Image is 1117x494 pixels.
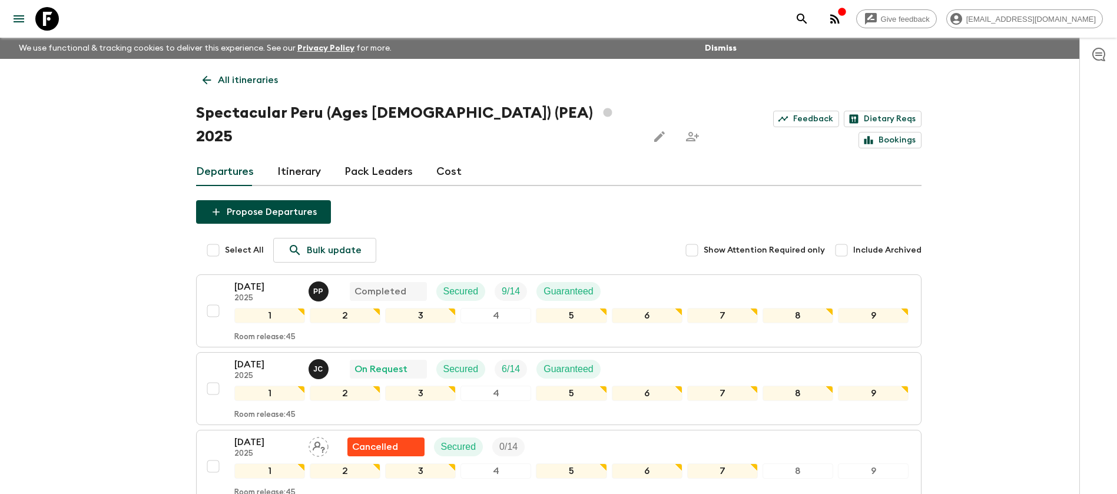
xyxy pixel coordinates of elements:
[436,158,462,186] a: Cost
[347,437,425,456] div: Flash Pack cancellation
[309,363,331,372] span: Julio Camacho
[234,357,299,372] p: [DATE]
[495,360,527,379] div: Trip Fill
[443,284,479,299] p: Secured
[844,111,922,127] a: Dietary Reqs
[874,15,936,24] span: Give feedback
[704,244,825,256] span: Show Attention Required only
[344,158,413,186] a: Pack Leaders
[196,68,284,92] a: All itineraries
[234,280,299,294] p: [DATE]
[313,364,323,374] p: J C
[838,463,909,479] div: 9
[309,359,331,379] button: JC
[196,158,254,186] a: Departures
[441,440,476,454] p: Secured
[234,308,305,323] div: 1
[273,238,376,263] a: Bulk update
[234,372,299,381] p: 2025
[543,284,594,299] p: Guaranteed
[763,308,833,323] div: 8
[234,294,299,303] p: 2025
[790,7,814,31] button: search adventures
[460,463,531,479] div: 4
[310,386,380,401] div: 2
[297,44,354,52] a: Privacy Policy
[856,9,937,28] a: Give feedback
[773,111,839,127] a: Feedback
[385,308,456,323] div: 3
[687,386,758,401] div: 7
[838,308,909,323] div: 9
[536,308,606,323] div: 5
[946,9,1103,28] div: [EMAIL_ADDRESS][DOMAIN_NAME]
[612,308,682,323] div: 6
[434,437,483,456] div: Secured
[225,244,264,256] span: Select All
[196,274,922,347] button: [DATE]2025Pabel PerezCompletedSecuredTrip FillGuaranteed123456789Room release:45
[196,352,922,425] button: [DATE]2025Julio CamachoOn RequestSecuredTrip FillGuaranteed123456789Room release:45
[218,73,278,87] p: All itineraries
[234,333,296,342] p: Room release: 45
[838,386,909,401] div: 9
[502,362,520,376] p: 6 / 14
[14,38,396,59] p: We use functional & tracking cookies to deliver this experience. See our for more.
[7,7,31,31] button: menu
[536,386,606,401] div: 5
[354,362,407,376] p: On Request
[309,440,329,450] span: Assign pack leader
[234,449,299,459] p: 2025
[687,308,758,323] div: 7
[196,200,331,224] button: Propose Departures
[234,435,299,449] p: [DATE]
[687,463,758,479] div: 7
[495,282,527,301] div: Trip Fill
[309,285,331,294] span: Pabel Perez
[234,386,305,401] div: 1
[853,244,922,256] span: Include Archived
[763,386,833,401] div: 8
[436,360,486,379] div: Secured
[310,463,380,479] div: 2
[502,284,520,299] p: 9 / 14
[681,125,704,148] span: Share this itinerary
[310,308,380,323] div: 2
[612,386,682,401] div: 6
[612,463,682,479] div: 6
[277,158,321,186] a: Itinerary
[443,362,479,376] p: Secured
[234,463,305,479] div: 1
[460,386,531,401] div: 4
[543,362,594,376] p: Guaranteed
[763,463,833,479] div: 8
[354,284,406,299] p: Completed
[385,386,456,401] div: 3
[859,132,922,148] a: Bookings
[436,282,486,301] div: Secured
[460,308,531,323] div: 4
[499,440,518,454] p: 0 / 14
[352,440,398,454] p: Cancelled
[385,463,456,479] div: 3
[536,463,606,479] div: 5
[702,40,740,57] button: Dismiss
[307,243,362,257] p: Bulk update
[960,15,1102,24] span: [EMAIL_ADDRESS][DOMAIN_NAME]
[648,125,671,148] button: Edit this itinerary
[196,101,638,148] h1: Spectacular Peru (Ages [DEMOGRAPHIC_DATA]) (PEA) 2025
[234,410,296,420] p: Room release: 45
[492,437,525,456] div: Trip Fill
